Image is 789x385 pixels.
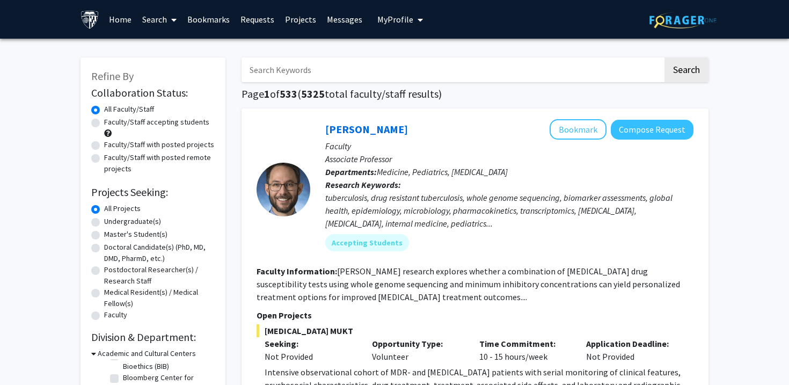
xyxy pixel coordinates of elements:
img: ForagerOne Logo [649,12,717,28]
span: 1 [264,87,270,100]
div: Not Provided [578,337,685,363]
a: Messages [322,1,368,38]
label: Faculty/Staff with posted projects [104,139,214,150]
p: Open Projects [257,309,693,322]
a: [PERSON_NAME] [325,122,408,136]
b: Faculty Information: [257,266,337,277]
iframe: Chat [8,337,46,377]
a: Search [137,1,182,38]
mat-chip: Accepting Students [325,234,409,251]
label: Master's Student(s) [104,229,167,240]
a: Projects [280,1,322,38]
b: Research Keywords: [325,179,401,190]
span: 533 [280,87,297,100]
a: Home [104,1,137,38]
div: Not Provided [265,350,356,363]
p: Seeking: [265,337,356,350]
label: Berman Institute of Bioethics (BIB) [123,350,212,372]
h2: Division & Department: [91,331,215,344]
span: Medicine, Pediatrics, [MEDICAL_DATA] [377,166,508,177]
label: All Projects [104,203,141,214]
img: Johns Hopkins University Logo [81,10,99,29]
label: Medical Resident(s) / Medical Fellow(s) [104,287,215,309]
label: Faculty/Staff accepting students [104,117,209,128]
h1: Page of ( total faculty/staff results) [242,88,708,100]
div: tuberculosis, drug resistant tuberculosis, whole genome sequencing, biomarker assessments, global... [325,191,693,230]
p: Associate Professor [325,152,693,165]
b: Departments: [325,166,377,177]
label: Doctoral Candidate(s) (PhD, MD, DMD, PharmD, etc.) [104,242,215,264]
h3: Academic and Cultural Centers [98,348,196,359]
p: Faculty [325,140,693,152]
button: Search [664,57,708,82]
fg-read-more: [PERSON_NAME] research explores whether a combination of [MEDICAL_DATA] drug susceptibility tests... [257,266,680,302]
label: Faculty/Staff with posted remote projects [104,152,215,175]
label: Faculty [104,309,127,321]
a: Bookmarks [182,1,235,38]
h2: Projects Seeking: [91,186,215,199]
label: Postdoctoral Researcher(s) / Research Staff [104,264,215,287]
span: 5325 [301,87,325,100]
input: Search Keywords [242,57,663,82]
button: Add Jeffrey Tornheim to Bookmarks [550,119,607,140]
label: Undergraduate(s) [104,216,161,227]
label: All Faculty/Staff [104,104,154,115]
button: Compose Request to Jeffrey Tornheim [611,120,693,140]
span: [MEDICAL_DATA] MUKT [257,324,693,337]
span: Refine By [91,69,134,83]
span: My Profile [377,14,413,25]
div: 10 - 15 hours/week [471,337,579,363]
div: Volunteer [364,337,471,363]
p: Time Commitment: [479,337,571,350]
p: Opportunity Type: [372,337,463,350]
p: Application Deadline: [586,337,677,350]
a: Requests [235,1,280,38]
h2: Collaboration Status: [91,86,215,99]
